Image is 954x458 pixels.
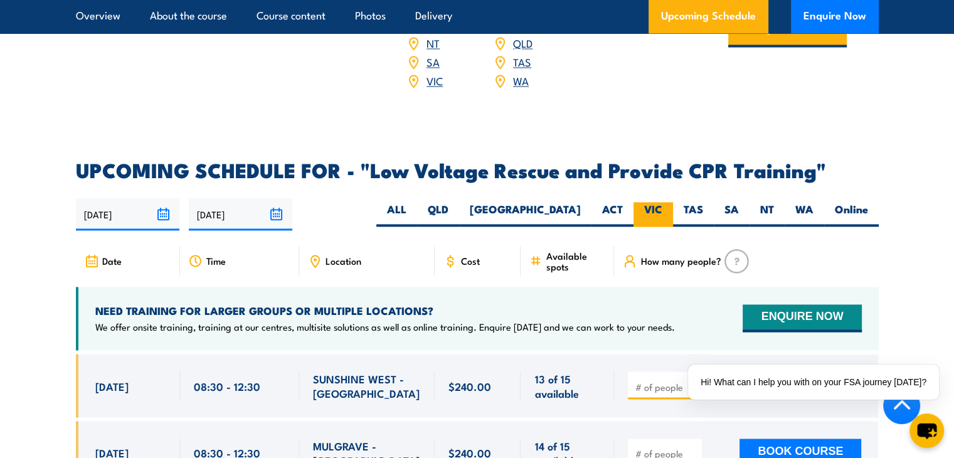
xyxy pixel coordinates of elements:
span: How many people? [640,255,721,266]
label: WA [785,202,824,226]
label: TAS [673,202,714,226]
h4: NEED TRAINING FOR LARGER GROUPS OR MULTIPLE LOCATIONS? [95,304,675,317]
a: QLD [513,35,533,50]
button: chat-button [909,413,944,448]
div: Hi! What can I help you with on your FSA journey [DATE]? [688,365,939,400]
a: NT [427,35,440,50]
span: 13 of 15 available [534,371,600,400]
span: Available spots [546,250,605,272]
label: QLD [417,202,459,226]
label: ACT [591,202,633,226]
h2: UPCOMING SCHEDULE FOR - "Low Voltage Rescue and Provide CPR Training" [76,161,879,178]
input: From date [76,198,179,230]
span: $240.00 [448,378,491,393]
span: Location [326,255,361,266]
label: Online [824,202,879,226]
a: WA [513,73,529,88]
span: 08:30 - 12:30 [194,378,260,393]
p: We offer onsite training, training at our centres, multisite solutions as well as online training... [95,321,675,333]
label: SA [714,202,750,226]
input: # of people [635,380,697,393]
input: To date [189,198,292,230]
a: SA [427,54,440,69]
a: TAS [513,54,531,69]
span: Time [206,255,226,266]
span: Cost [461,255,480,266]
span: Date [102,255,122,266]
label: ALL [376,202,417,226]
label: NT [750,202,785,226]
span: [DATE] [95,378,129,393]
label: [GEOGRAPHIC_DATA] [459,202,591,226]
label: VIC [633,202,673,226]
span: SUNSHINE WEST - [GEOGRAPHIC_DATA] [313,371,421,400]
button: ENQUIRE NOW [743,304,861,332]
a: VIC [427,73,443,88]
